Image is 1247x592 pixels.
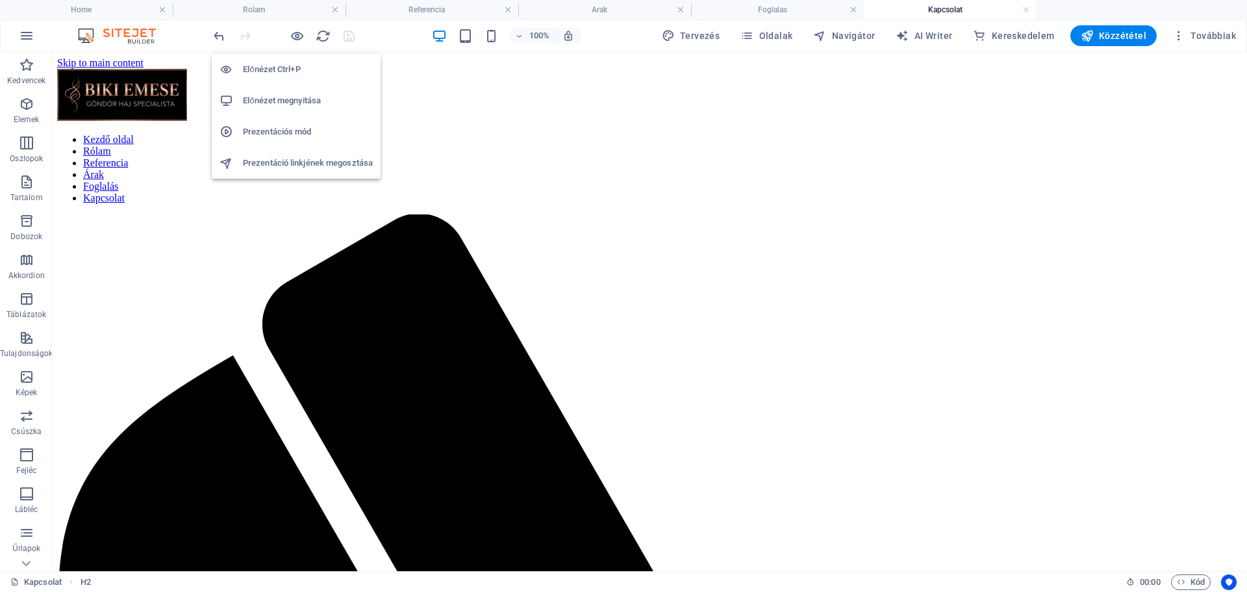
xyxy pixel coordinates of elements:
[1172,29,1236,42] span: Továbbiak
[813,29,875,42] span: Navigátor
[243,124,373,140] h6: Prezentációs mód
[1221,574,1237,590] button: Usercentrics
[1070,25,1157,46] button: Közzététel
[518,3,691,17] h4: Arak
[10,192,43,203] p: Tartalom
[346,3,518,17] h4: Referencia
[75,28,172,44] img: Editor Logo
[864,3,1037,17] h4: Kapcsolat
[8,270,45,281] p: Akkordion
[1177,574,1205,590] span: Kód
[1149,577,1151,587] span: :
[657,25,725,46] button: Tervezés
[81,574,91,590] nav: breadcrumb
[212,29,227,44] i: Visszavonás: Menüelemek megváltoztatása (Ctrl+Z)
[10,231,42,242] p: Dobozok
[15,504,38,515] p: Lábléc
[973,29,1054,42] span: Kereskedelem
[173,3,346,17] h4: Rolam
[968,25,1059,46] button: Kereskedelem
[243,93,373,109] h6: Előnézet megnyitása
[1126,574,1161,590] h6: Munkamenet idő
[81,574,91,590] span: Kattintson a kijelöléshez. Dupla kattintás az szerkesztéshez
[529,28,549,44] h6: 100%
[808,25,880,46] button: Navigátor
[7,75,45,86] p: Kedvencek
[14,114,40,125] p: Elemek
[5,5,92,16] a: Skip to main content
[243,62,373,77] h6: Előnézet Ctrl+P
[1167,25,1241,46] button: Továbbiak
[1081,29,1146,42] span: Közzététel
[316,29,331,44] i: Weboldal újratöltése
[662,29,720,42] span: Tervezés
[740,29,792,42] span: Oldalak
[1171,574,1211,590] button: Kód
[16,387,38,398] p: Képek
[562,30,574,42] i: Átméretezés esetén automatikusan beállítja a nagyítási szintet a választott eszköznek megfelelően.
[1140,574,1160,590] span: 00 00
[691,3,864,17] h4: Foglalas
[16,465,37,476] p: Fejléc
[657,25,725,46] div: Tervezés (Ctrl+Alt+Y)
[10,574,62,590] a: Kattintson a kijelölés megszüntetéséhez. Dupla kattintás az oldalak megnyitásához
[211,28,227,44] button: undo
[10,153,43,164] p: Oszlopok
[896,29,952,42] span: AI Writer
[735,25,798,46] button: Oldalak
[11,426,42,437] p: Csúszka
[6,309,46,320] p: Táblázatok
[509,28,555,44] button: 100%
[315,28,331,44] button: reload
[890,25,957,46] button: AI Writer
[243,155,373,171] h6: Prezentáció linkjének megosztása
[12,543,40,554] p: Űrlapok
